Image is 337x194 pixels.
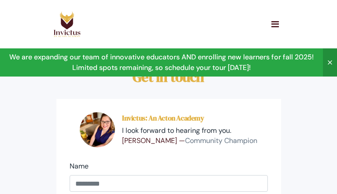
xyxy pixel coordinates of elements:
[122,136,257,146] p: [PERSON_NAME] —
[80,112,115,147] img: sarah.jpg
[122,126,257,136] p: I look forward to hearing from you.
[53,11,81,37] img: Logo
[56,70,281,85] h1: Get in touch
[70,161,89,172] label: Name
[122,114,257,122] h5: Invictus: An Acton Academy
[185,136,257,145] span: Community Champion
